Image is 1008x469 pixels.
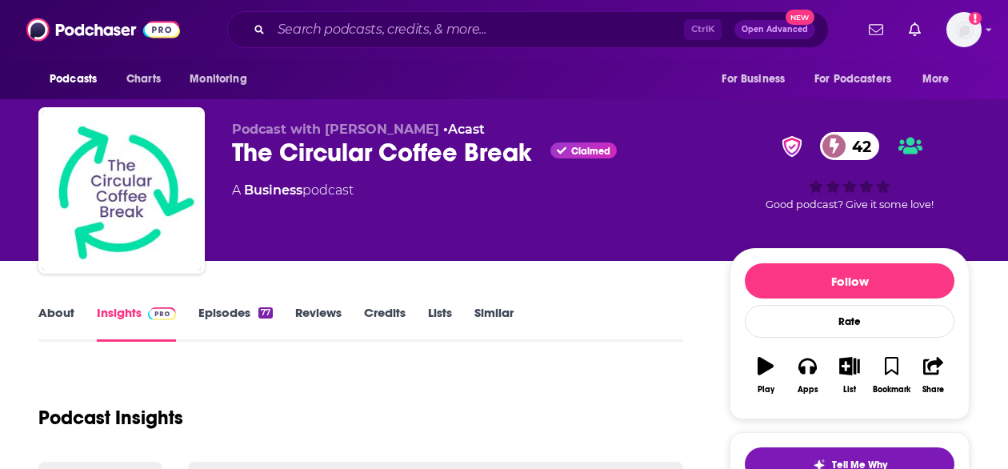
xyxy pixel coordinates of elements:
h1: Podcast Insights [38,406,183,430]
div: verified Badge42Good podcast? Give it some love! [730,122,970,221]
button: Open AdvancedNew [734,20,815,39]
a: Show notifications dropdown [902,16,927,43]
img: Podchaser Pro [148,307,176,320]
div: Bookmark [873,385,910,395]
a: Business [244,182,302,198]
div: A podcast [232,181,354,200]
img: User Profile [946,12,982,47]
input: Search podcasts, credits, & more... [271,17,684,42]
span: • [443,122,485,137]
button: Play [745,347,786,404]
button: Show profile menu [946,12,982,47]
button: Apps [786,347,828,404]
img: The Circular Coffee Break [42,110,202,271]
span: Logged in as aridings [946,12,982,47]
span: Monitoring [190,68,246,90]
div: Rate [745,305,954,338]
button: open menu [804,64,914,94]
span: For Business [722,68,785,90]
div: 77 [258,307,273,319]
span: Podcast with [PERSON_NAME] [232,122,439,137]
span: Charts [126,68,161,90]
img: verified Badge [777,136,807,157]
span: More [922,68,950,90]
span: Good podcast? Give it some love! [766,198,934,210]
span: 42 [836,132,879,160]
div: Play [758,385,774,395]
button: open menu [710,64,805,94]
span: Open Advanced [742,26,808,34]
a: Reviews [295,305,342,342]
a: Lists [428,305,452,342]
a: Show notifications dropdown [862,16,890,43]
span: Podcasts [50,68,97,90]
button: Share [913,347,954,404]
a: Similar [474,305,514,342]
div: Share [922,385,944,395]
button: open menu [38,64,118,94]
button: List [829,347,870,404]
button: Follow [745,263,954,299]
div: Apps [798,385,818,395]
button: Bookmark [870,347,912,404]
span: New [786,10,814,25]
span: For Podcasters [814,68,891,90]
svg: Add a profile image [969,12,982,25]
span: Ctrl K [684,19,722,40]
a: 42 [820,132,879,160]
a: Charts [116,64,170,94]
button: open menu [178,64,267,94]
button: open menu [911,64,970,94]
a: InsightsPodchaser Pro [97,305,176,342]
img: Podchaser - Follow, Share and Rate Podcasts [26,14,180,45]
a: Credits [364,305,406,342]
div: List [843,385,856,395]
a: Acast [448,122,485,137]
span: Claimed [571,147,610,155]
div: Search podcasts, credits, & more... [227,11,829,48]
a: About [38,305,74,342]
a: Episodes77 [198,305,273,342]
